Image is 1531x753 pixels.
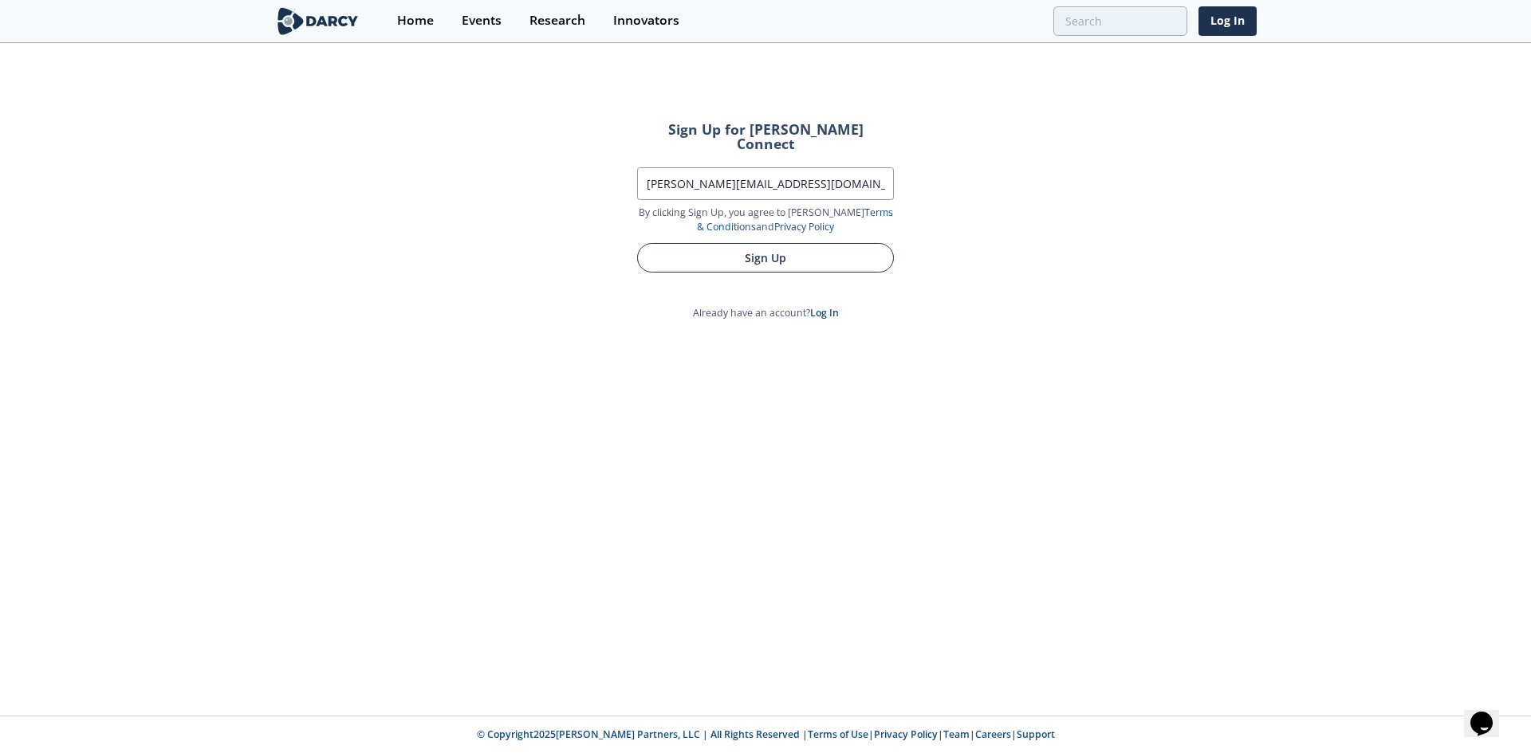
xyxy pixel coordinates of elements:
a: Support [1017,728,1055,741]
iframe: chat widget [1464,689,1515,737]
p: Already have an account? [615,306,916,320]
input: Advanced Search [1053,6,1187,36]
a: Careers [975,728,1011,741]
a: Privacy Policy [874,728,938,741]
div: Research [529,14,585,27]
img: logo-wide.svg [274,7,361,35]
div: Home [397,14,434,27]
p: © Copyright 2025 [PERSON_NAME] Partners, LLC | All Rights Reserved | | | | | [175,728,1356,742]
button: Sign Up [637,243,894,273]
p: By clicking Sign Up, you agree to [PERSON_NAME] and [637,206,894,235]
a: Team [943,728,970,741]
a: Terms & Conditions [697,206,893,233]
a: Log In [1198,6,1257,36]
div: Innovators [613,14,679,27]
div: Events [462,14,502,27]
input: Work Email [637,167,894,200]
a: Log In [810,306,839,320]
a: Privacy Policy [774,220,834,233]
h2: Sign Up for [PERSON_NAME] Connect [637,123,894,151]
a: Terms of Use [808,728,868,741]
